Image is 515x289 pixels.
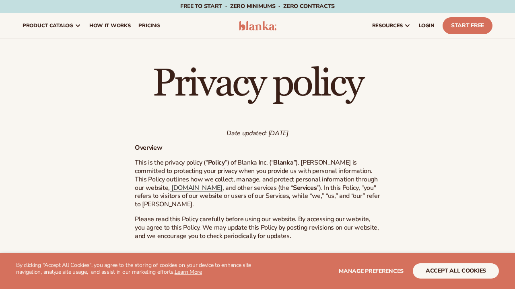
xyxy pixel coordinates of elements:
[135,158,208,167] span: This is the privacy policy (“
[135,143,162,152] strong: Overview
[175,268,202,276] a: Learn More
[419,22,435,29] span: LOGIN
[222,183,293,192] span: , and other services (the “
[239,21,276,31] img: logo
[225,158,274,167] span: ”) of Blanka Inc. (“
[135,65,380,103] h1: Privacy policy
[134,13,164,39] a: pricing
[339,263,404,279] button: Manage preferences
[16,262,257,276] p: By clicking "Accept All Cookies", you agree to the storing of cookies on your device to enhance s...
[19,13,85,39] a: product catalog
[135,215,379,240] span: Please read this Policy carefully before using our website. By accessing our website, you agree t...
[339,267,404,275] span: Manage preferences
[85,13,135,39] a: How It Works
[170,183,222,192] a: [DOMAIN_NAME]
[227,129,288,138] em: Date updated: [DATE]
[23,22,73,29] span: product catalog
[89,22,131,29] span: How It Works
[293,183,317,192] strong: Services
[135,158,378,192] span: ”). [PERSON_NAME] is committed to protecting your privacy when you provide us with personal infor...
[413,263,499,279] button: accept all cookies
[138,22,160,29] span: pricing
[273,158,293,167] strong: Blanka
[135,183,380,209] span: ”). In this Policy, "you" refers to visitors of our website or users of our Services, while “we,”...
[180,2,335,10] span: Free to start · ZERO minimums · ZERO contracts
[208,158,225,167] strong: Policy
[415,13,439,39] a: LOGIN
[443,17,492,34] a: Start Free
[171,183,222,192] span: [DOMAIN_NAME]
[372,22,403,29] span: resources
[368,13,415,39] a: resources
